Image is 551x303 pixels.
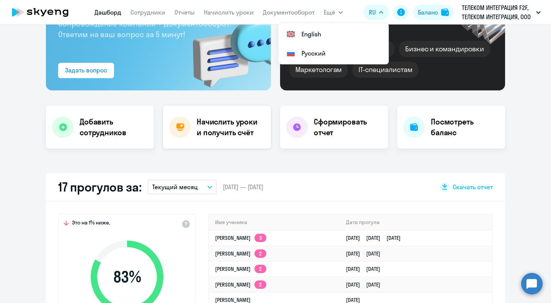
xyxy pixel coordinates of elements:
[215,234,266,241] a: [PERSON_NAME]3
[324,8,335,17] span: Ещё
[462,3,533,21] p: ТЕЛЕКОМ ИНТЕГРАЦИЯ F2F, ТЕЛЕКОМ ИНТЕГРАЦИЯ, ООО
[215,281,266,288] a: [PERSON_NAME]2
[346,265,386,272] a: [DATE][DATE]
[263,8,315,16] a: Документооборот
[286,49,295,58] img: Русский
[254,249,266,258] app-skyeng-badge: 2
[289,62,348,78] div: Маркетологам
[324,5,343,20] button: Ещё
[254,280,266,289] app-skyeng-badge: 2
[352,62,418,78] div: IT-специалистам
[215,265,266,272] a: [PERSON_NAME]2
[458,3,544,21] button: ТЕЛЕКОМ ИНТЕГРАЦИЯ F2F, ТЕЛЕКОМ ИНТЕГРАЦИЯ, ООО
[369,8,376,17] span: RU
[130,8,165,16] a: Сотрудники
[174,8,195,16] a: Отчеты
[204,8,254,16] a: Начислить уроки
[418,8,438,17] div: Баланс
[346,234,407,241] a: [DATE][DATE][DATE]
[72,219,110,228] span: Это на 1% ниже,
[83,268,171,286] span: 83 %
[346,250,386,257] a: [DATE][DATE]
[279,23,389,64] ul: Ещё
[80,116,148,138] h4: Добавить сотрудников
[314,116,382,138] h4: Сформировать отчет
[441,8,449,16] img: balance
[431,116,499,138] h4: Посмотреть баланс
[453,183,493,191] span: Скачать отчет
[223,183,263,191] span: [DATE] — [DATE]
[209,215,340,230] th: Имя ученика
[399,41,490,57] div: Бизнес и командировки
[182,4,271,90] img: bg-img
[340,215,492,230] th: Дата прогула
[346,281,386,288] a: [DATE][DATE]
[95,8,121,16] a: Дашборд
[364,5,389,20] button: RU
[286,29,295,39] img: English
[148,180,217,194] button: Текущий месяц
[254,234,266,242] app-skyeng-badge: 3
[58,179,142,195] h2: 17 прогулов за:
[197,116,263,138] h4: Начислить уроки и получить счёт
[152,182,198,192] p: Текущий месяц
[65,66,107,75] div: Задать вопрос
[58,63,114,78] button: Задать вопрос
[254,265,266,273] app-skyeng-badge: 2
[413,5,453,20] button: Балансbalance
[215,250,266,257] a: [PERSON_NAME]2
